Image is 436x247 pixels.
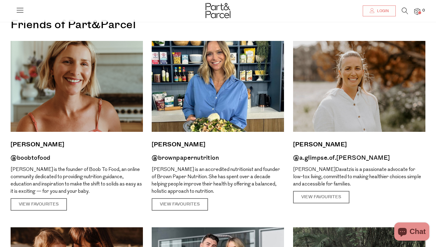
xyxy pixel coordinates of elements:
span: Login [375,8,389,14]
a: @boobtofood [11,154,51,162]
img: Part&Parcel [206,3,230,18]
p: [PERSON_NAME] is an accredited nutritionist and founder of Brown Paper Nutrition. She has spent o... [152,166,284,195]
a: @a.glimpse.of.[PERSON_NAME] [293,154,390,162]
span: Davatzis is a passionate advocate for low-tox living, committed to making healthier choices simpl... [293,167,421,187]
a: View Favourites [152,198,208,211]
img: Luka McCabe [11,41,143,132]
img: Jacq Alwill [152,41,284,132]
span: [PERSON_NAME] [293,167,335,172]
a: View Favourites [11,198,67,211]
a: 0 [414,8,420,15]
span: 0 [421,8,426,13]
inbox-online-store-chat: Shopify online store chat [392,222,431,242]
img: Amelia Davatzis [293,41,425,132]
a: [PERSON_NAME] [11,139,143,150]
a: @brownpapernutrition [152,154,219,162]
a: [PERSON_NAME] [152,139,284,150]
a: Login [363,5,396,16]
a: View Favourites [293,191,349,204]
span: [PERSON_NAME] is the founder of Boob To Food, an online community dedicated to providing nutritio... [11,167,142,194]
h1: Friends of Part&Parcel [11,15,425,35]
a: [PERSON_NAME] [293,139,425,150]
